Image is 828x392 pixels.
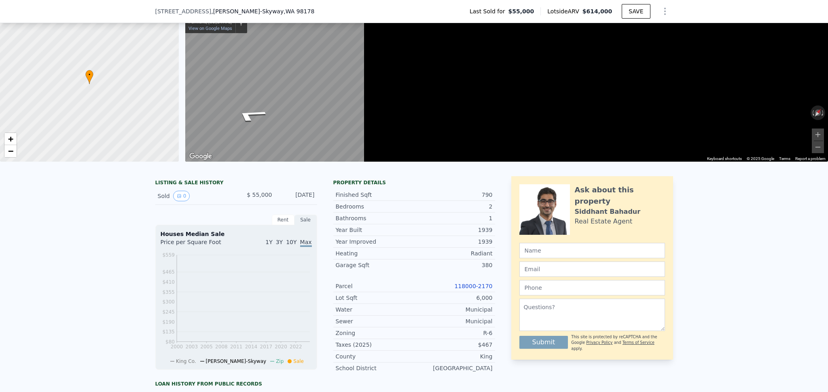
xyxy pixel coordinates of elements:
[4,133,17,145] a: Zoom in
[286,239,296,245] span: 10Y
[155,179,317,188] div: LISTING & SALE HISTORY
[230,344,242,350] tspan: 2011
[221,105,279,125] path: Go West, 131st St S
[821,105,826,120] button: Rotate clockwise
[747,156,774,161] span: © 2025 Google
[85,70,93,84] div: •
[336,238,414,246] div: Year Improved
[336,249,414,257] div: Heating
[200,344,213,350] tspan: 2005
[185,344,198,350] tspan: 2003
[162,309,175,315] tspan: $245
[414,238,493,246] div: 1939
[571,334,665,352] div: This site is protected by reCAPTCHA and the Google and apply.
[519,280,665,295] input: Phone
[336,202,414,211] div: Bedrooms
[414,294,493,302] div: 6,000
[414,261,493,269] div: 380
[170,344,183,350] tspan: 2000
[575,207,641,217] div: Siddhant Bahadur
[414,341,493,349] div: $467
[215,344,228,350] tspan: 2008
[336,282,414,290] div: Parcel
[812,141,824,153] button: Zoom out
[165,339,175,345] tspan: $80
[265,239,272,245] span: 1Y
[575,217,633,226] div: Real Estate Agent
[290,344,302,350] tspan: 2022
[414,226,493,234] div: 1939
[414,317,493,325] div: Municipal
[336,261,414,269] div: Garage Sqft
[657,3,673,19] button: Show Options
[586,340,612,345] a: Privacy Policy
[336,341,414,349] div: Taxes (2025)
[519,261,665,277] input: Email
[272,215,294,225] div: Rent
[279,191,315,201] div: [DATE]
[300,239,312,247] span: Max
[812,129,824,141] button: Zoom in
[294,215,317,225] div: Sale
[336,317,414,325] div: Sewer
[414,329,493,337] div: R-6
[547,7,582,15] span: Lotside ARV
[454,283,492,289] a: 118000-2170
[336,306,414,314] div: Water
[582,8,612,15] span: $614,000
[260,344,272,350] tspan: 2017
[275,344,287,350] tspan: 2020
[4,145,17,157] a: Zoom out
[162,269,175,275] tspan: $465
[470,7,508,15] span: Last Sold for
[293,358,304,364] span: Sale
[795,156,826,161] a: Report a problem
[811,105,825,120] button: Reset the view
[414,249,493,257] div: Radiant
[414,306,493,314] div: Municipal
[414,352,493,360] div: King
[158,191,230,201] div: Sold
[211,7,314,15] span: , [PERSON_NAME]-Skyway
[185,6,828,162] div: Street View
[622,4,650,19] button: SAVE
[519,243,665,258] input: Name
[276,358,284,364] span: Zip
[336,294,414,302] div: Lot Sqft
[336,191,414,199] div: Finished Sqft
[161,230,312,238] div: Houses Median Sale
[185,6,828,162] div: Map
[414,364,493,372] div: [GEOGRAPHIC_DATA]
[623,340,654,345] a: Terms of Service
[8,146,13,156] span: −
[162,252,175,258] tspan: $559
[245,344,257,350] tspan: 2014
[247,192,272,198] span: $ 55,000
[155,381,317,387] div: Loan history from public records
[162,319,175,325] tspan: $190
[336,226,414,234] div: Year Built
[155,7,212,15] span: [STREET_ADDRESS]
[162,279,175,285] tspan: $410
[811,105,815,120] button: Rotate counterclockwise
[206,358,267,364] span: [PERSON_NAME]-Skyway
[162,329,175,335] tspan: $135
[187,151,214,162] img: Google
[336,352,414,360] div: County
[414,202,493,211] div: 2
[284,8,314,15] span: , WA 98178
[85,71,93,78] span: •
[162,299,175,305] tspan: $300
[162,289,175,295] tspan: $355
[336,214,414,222] div: Bathrooms
[414,191,493,199] div: 790
[414,214,493,222] div: 1
[176,358,196,364] span: King Co.
[188,26,232,31] a: View on Google Maps
[779,156,790,161] a: Terms
[575,184,665,207] div: Ask about this property
[161,238,236,251] div: Price per Square Foot
[8,134,13,144] span: +
[336,329,414,337] div: Zoning
[508,7,534,15] span: $55,000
